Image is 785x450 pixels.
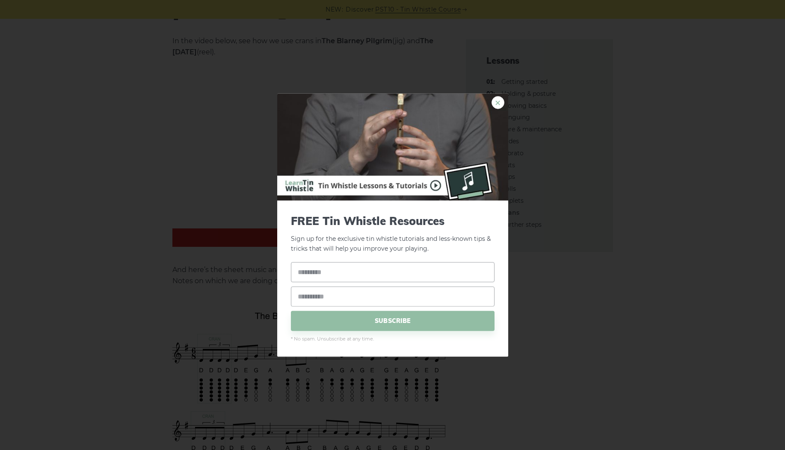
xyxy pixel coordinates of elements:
[291,311,495,331] span: SUBSCRIBE
[291,335,495,343] span: * No spam. Unsubscribe at any time.
[492,96,504,109] a: ×
[291,214,495,228] span: FREE Tin Whistle Resources
[277,94,508,201] img: Tin Whistle Buying Guide Preview
[291,214,495,254] p: Sign up for the exclusive tin whistle tutorials and less-known tips & tricks that will help you i...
